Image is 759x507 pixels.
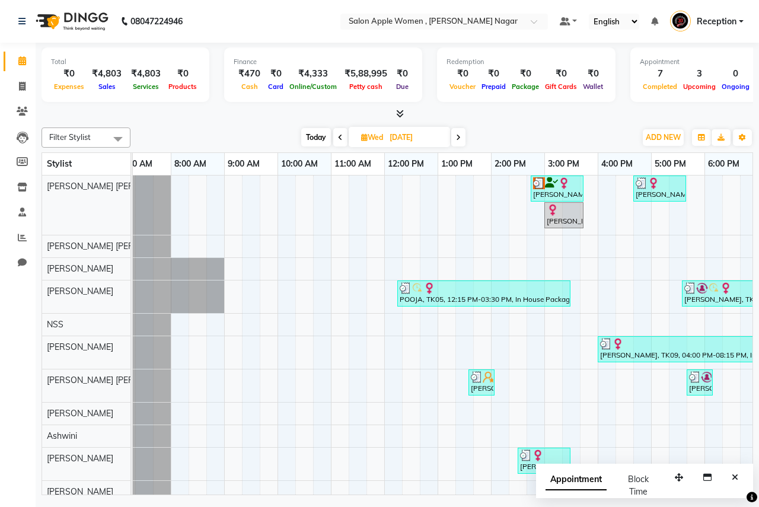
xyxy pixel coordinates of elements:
img: logo [30,5,111,38]
span: Ongoing [719,82,752,91]
span: [PERSON_NAME] [47,263,113,274]
span: Products [165,82,200,91]
a: 12:00 PM [385,155,427,173]
b: 08047224946 [130,5,183,38]
span: Sales [95,82,119,91]
div: ₹4,803 [126,67,165,81]
div: ₹0 [265,67,286,81]
a: 6:00 PM [705,155,742,173]
span: Cash [238,82,261,91]
a: 10:00 AM [278,155,321,173]
div: [PERSON_NAME], TK07, 05:40 PM-06:10 PM, Threading - Eyebrows - [DEMOGRAPHIC_DATA] (₹70),Threading... [688,371,712,394]
div: [PERSON_NAME], TK01, 03:00 PM-03:45 PM, old Hair Cut - Hair Cut ([DEMOGRAPHIC_DATA]) [546,204,582,227]
span: Upcoming [680,82,719,91]
a: 1:00 PM [438,155,476,173]
div: POOJA, TK05, 12:15 PM-03:30 PM, In House Packages - [DEMOGRAPHIC_DATA] beauty package 1100 (₹1100... [398,282,569,305]
div: Finance [234,57,413,67]
span: Package [509,82,542,91]
span: Wed [358,133,386,142]
div: [PERSON_NAME], TK03, 02:45 PM-03:45 PM, Hair Cut - [DEMOGRAPHIC_DATA] [532,177,582,200]
span: [PERSON_NAME] [47,408,113,419]
span: Petty cash [346,82,385,91]
div: ₹0 [479,67,509,81]
div: ₹5,88,995 [340,67,392,81]
div: ₹4,803 [87,67,126,81]
span: Voucher [447,82,479,91]
span: [PERSON_NAME] [PERSON_NAME] [47,241,182,251]
span: [PERSON_NAME] [47,342,113,352]
span: Ashwini [47,431,77,441]
span: Block Time [628,474,649,497]
div: [PERSON_NAME], TK02, 01:35 PM-02:05 PM, 2g liposoluble flavoured waxing - Half legs - [DEMOGRAPHI... [470,371,493,394]
div: Total [51,57,200,67]
span: Card [265,82,286,91]
span: Today [301,128,331,146]
a: 4:00 PM [598,155,636,173]
div: ₹0 [447,67,479,81]
a: 2:00 PM [492,155,529,173]
div: ₹0 [580,67,606,81]
a: 8:00 AM [171,155,209,173]
button: ADD NEW [643,129,684,146]
span: Gift Cards [542,82,580,91]
a: 11:00 AM [331,155,374,173]
span: Expenses [51,82,87,91]
div: ₹4,333 [286,67,340,81]
span: Prepaid [479,82,509,91]
span: Stylist [47,158,72,169]
span: [PERSON_NAME] [47,453,113,464]
a: 3:00 PM [545,155,582,173]
div: ₹0 [509,67,542,81]
div: ₹470 [234,67,265,81]
span: Reception [697,15,736,28]
div: ₹0 [542,67,580,81]
span: Completed [640,82,680,91]
span: Due [393,82,412,91]
div: ₹0 [165,67,200,81]
span: [PERSON_NAME] [PERSON_NAME] [47,375,182,385]
div: 0 [719,67,752,81]
span: Appointment [546,469,607,490]
a: 9:00 AM [225,155,263,173]
span: Filter Stylist [49,132,91,142]
span: [PERSON_NAME] [PERSON_NAME] [47,181,182,192]
input: 2025-09-03 [386,129,445,146]
div: ₹0 [392,67,413,81]
a: 7:00 AM [117,155,155,173]
div: [PERSON_NAME], TK06, 04:40 PM-05:40 PM, Hair Cut - [DEMOGRAPHIC_DATA] (₹500) [634,177,685,200]
a: 5:00 PM [652,155,689,173]
span: [PERSON_NAME] [47,286,113,296]
span: Wallet [580,82,606,91]
img: Reception [670,11,691,31]
span: ADD NEW [646,133,681,142]
div: 7 [640,67,680,81]
span: [PERSON_NAME] [47,486,113,497]
div: [PERSON_NAME], TK04, 02:30 PM-03:30 PM, old Waxing (Sugar Wax - Regular) - Full Hands ([DEMOGRAPH... [519,449,569,472]
div: 3 [680,67,719,81]
button: Close [726,468,744,487]
span: Online/Custom [286,82,340,91]
div: Redemption [447,57,606,67]
span: NSS [47,319,63,330]
span: Services [130,82,162,91]
div: ₹0 [51,67,87,81]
